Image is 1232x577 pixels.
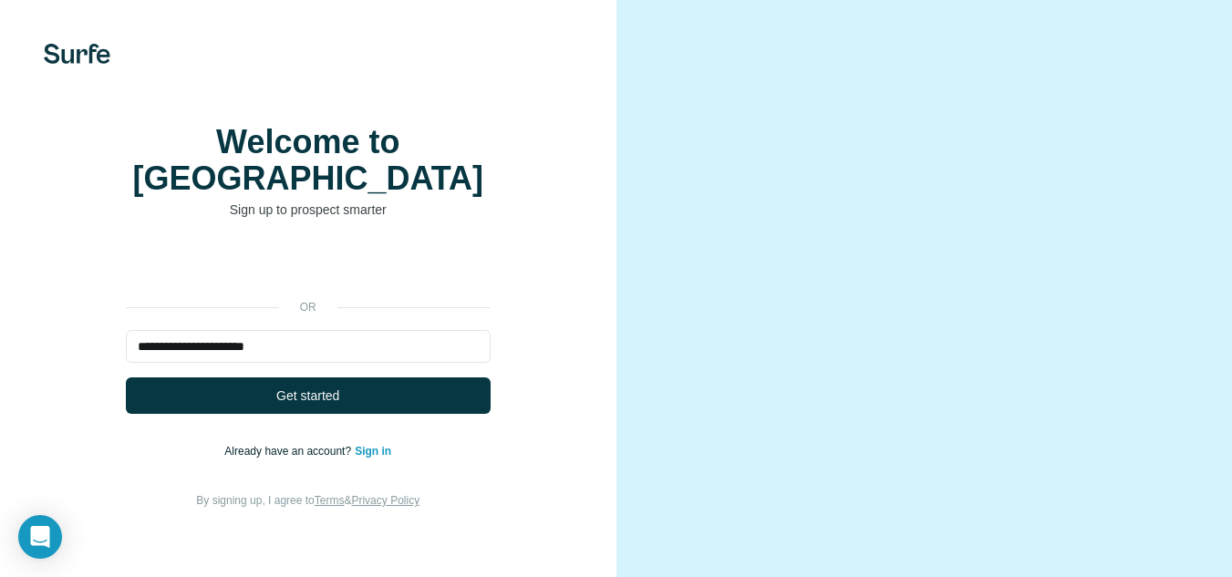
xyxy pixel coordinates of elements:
[18,515,62,559] div: Open Intercom Messenger
[126,124,491,197] h1: Welcome to [GEOGRAPHIC_DATA]
[126,201,491,219] p: Sign up to prospect smarter
[196,494,419,507] span: By signing up, I agree to &
[315,494,345,507] a: Terms
[126,377,491,414] button: Get started
[44,44,110,64] img: Surfe's logo
[117,246,500,286] iframe: Sign in with Google Button
[224,445,355,458] span: Already have an account?
[276,386,339,405] span: Get started
[351,494,419,507] a: Privacy Policy
[355,445,391,458] a: Sign in
[279,299,337,315] p: or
